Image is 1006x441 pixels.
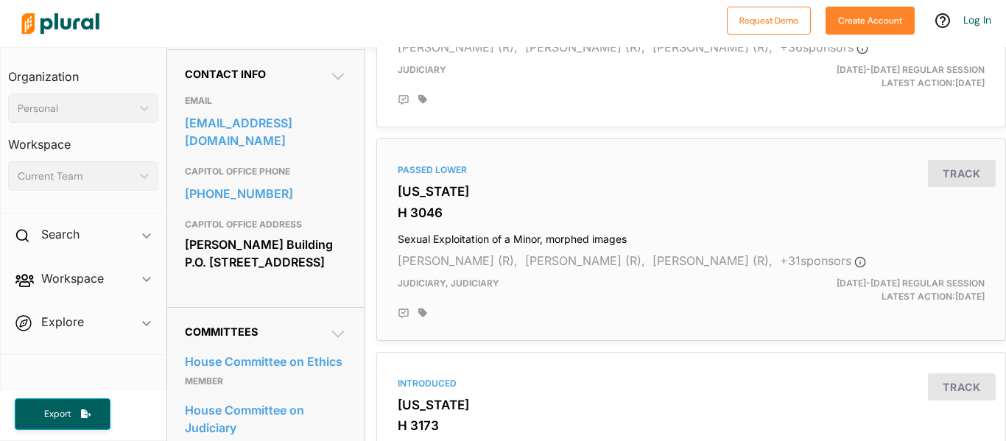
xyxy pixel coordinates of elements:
[398,398,985,412] h3: [US_STATE]
[928,373,996,401] button: Track
[398,94,409,106] div: Add Position Statement
[653,253,773,268] span: [PERSON_NAME] (R),
[185,325,258,338] span: Committees
[185,68,266,80] span: Contact Info
[525,253,645,268] span: [PERSON_NAME] (R),
[792,63,996,90] div: Latest Action: [DATE]
[398,253,518,268] span: [PERSON_NAME] (R),
[185,216,347,233] h3: CAPITOL OFFICE ADDRESS
[185,350,347,373] a: House Committee on Ethics
[8,55,158,88] h3: Organization
[398,205,985,220] h3: H 3046
[34,408,81,420] span: Export
[837,278,985,289] span: [DATE]-[DATE] Regular Session
[185,163,347,180] h3: CAPITOL OFFICE PHONE
[727,12,811,27] a: Request Demo
[837,64,985,75] span: [DATE]-[DATE] Regular Session
[185,373,347,390] p: Member
[418,308,427,318] div: Add tags
[398,308,409,320] div: Add Position Statement
[780,40,868,54] span: + 36 sponsor s
[780,253,866,268] span: + 31 sponsor s
[928,160,996,187] button: Track
[18,169,134,184] div: Current Team
[185,183,347,205] a: [PHONE_NUMBER]
[653,40,773,54] span: [PERSON_NAME] (R),
[826,7,915,35] button: Create Account
[792,277,996,303] div: Latest Action: [DATE]
[15,398,110,430] button: Export
[963,13,991,27] a: Log In
[185,399,347,439] a: House Committee on Judiciary
[398,278,499,289] span: Judiciary, Judiciary
[398,377,985,390] div: Introduced
[8,123,158,155] h3: Workspace
[41,226,80,242] h2: Search
[727,7,811,35] button: Request Demo
[185,233,347,273] div: [PERSON_NAME] Building P.O. [STREET_ADDRESS]
[185,112,347,152] a: [EMAIL_ADDRESS][DOMAIN_NAME]
[398,226,985,246] h4: Sexual Exploitation of a Minor, morphed images
[18,101,134,116] div: Personal
[398,163,985,177] div: Passed Lower
[826,12,915,27] a: Create Account
[398,64,446,75] span: Judiciary
[398,418,985,433] h3: H 3173
[185,92,347,110] h3: EMAIL
[418,94,427,105] div: Add tags
[398,184,985,199] h3: [US_STATE]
